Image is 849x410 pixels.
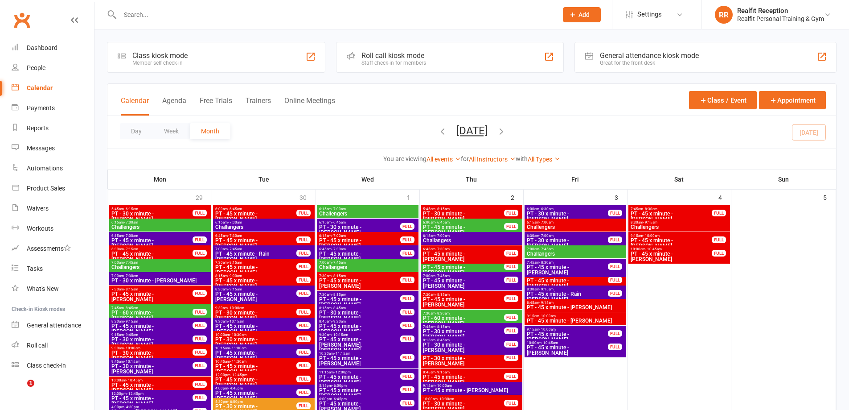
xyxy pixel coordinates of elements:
[153,123,190,139] button: Week
[435,325,450,329] span: - 8:15am
[124,287,138,291] span: - 8:15am
[689,91,757,109] button: Class / Event
[600,51,699,60] div: General attendance kiosk mode
[196,190,212,204] div: 29
[504,341,518,348] div: FULL
[228,319,244,323] span: - 10:15am
[215,306,297,310] span: 9:30am
[332,261,346,265] span: - 7:45am
[12,279,94,299] a: What's New
[539,301,554,305] span: - 9:15am
[526,305,624,310] span: PT - 45 x minute - [PERSON_NAME]
[12,118,94,138] a: Reports
[27,84,53,91] div: Calendar
[215,251,297,262] span: PT - 45 x minute - Rain [PERSON_NAME]
[526,211,608,222] span: PT - 30 x minute - [PERSON_NAME]
[526,234,608,238] span: 6:30am
[469,156,516,163] a: All Instructors
[193,322,207,329] div: FULL
[12,78,94,98] a: Calendar
[117,8,551,21] input: Search...
[526,314,624,318] span: 9:15am
[608,263,622,270] div: FULL
[121,96,149,116] button: Calendar
[422,234,521,238] span: 6:15am
[528,156,560,163] a: All Types
[228,234,242,238] span: - 7:30am
[12,58,94,78] a: People
[319,234,401,238] span: 6:15am
[563,7,601,22] button: Add
[215,278,297,289] span: PT - 45 x minute - [PERSON_NAME]
[407,190,419,204] div: 1
[630,211,712,222] span: PT - 45 x minute - [PERSON_NAME]
[627,170,731,189] th: Sat
[823,190,836,204] div: 5
[230,333,246,337] span: - 10:30am
[193,349,207,356] div: FULL
[111,265,209,270] span: Challangers
[132,51,188,60] div: Class kiosk mode
[228,306,244,310] span: - 10:00am
[400,335,414,342] div: FULL
[504,250,518,257] div: FULL
[615,190,627,204] div: 3
[120,123,153,139] button: Day
[422,220,504,224] span: 6:00am
[637,4,662,25] span: Settings
[111,207,193,211] span: 5:45am
[215,247,297,251] span: 7:00am
[422,293,504,297] span: 7:30am
[215,337,297,348] span: PT - 30 x minute - [PERSON_NAME]
[27,225,53,232] div: Workouts
[422,315,504,326] span: PT - 60 x minute - [PERSON_NAME]
[108,170,212,189] th: Mon
[526,327,608,331] span: 9:15am
[422,207,504,211] span: 5:45am
[504,223,518,230] div: FULL
[608,344,622,350] div: FULL
[539,287,554,291] span: - 9:15am
[228,274,242,278] span: - 9:00am
[27,342,48,349] div: Roll call
[111,287,193,291] span: 7:30am
[737,7,824,15] div: Realfit Reception
[422,224,504,235] span: PT - 45 x minute - [PERSON_NAME]
[215,211,297,222] span: PT - 45 x minute - [PERSON_NAME]
[319,297,401,307] span: PT - 45 x minute - [PERSON_NAME]
[299,190,316,204] div: 30
[12,335,94,356] a: Roll call
[296,335,311,342] div: FULL
[27,245,71,252] div: Assessments
[193,210,207,216] div: FULL
[526,345,608,356] span: PT - 45 x minute - [PERSON_NAME]
[215,360,297,364] span: 10:45am
[319,220,401,224] span: 6:15am
[419,170,523,189] th: Thu
[422,338,504,342] span: 8:15am
[215,207,297,211] span: 6:00am
[111,306,193,310] span: 7:45am
[400,322,414,329] div: FULL
[400,277,414,283] div: FULL
[12,98,94,118] a: Payments
[27,205,49,212] div: Waivers
[193,236,207,243] div: FULL
[422,238,521,243] span: Challangers
[319,352,401,356] span: 10:30am
[332,306,346,310] span: - 8:45am
[296,290,311,297] div: FULL
[539,327,556,331] span: - 10:00am
[383,155,427,162] strong: You are viewing
[422,342,504,353] span: PT - 30 x minute - [PERSON_NAME]
[12,38,94,58] a: Dashboard
[296,263,311,270] div: FULL
[111,247,193,251] span: 6:30am
[526,220,624,224] span: 6:15am
[162,96,186,116] button: Agenda
[608,290,622,297] div: FULL
[132,60,188,66] div: Member self check-in
[422,278,504,289] span: PT - 45 x minute - [PERSON_NAME]
[539,220,554,224] span: - 7:00am
[228,261,242,265] span: - 8:15am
